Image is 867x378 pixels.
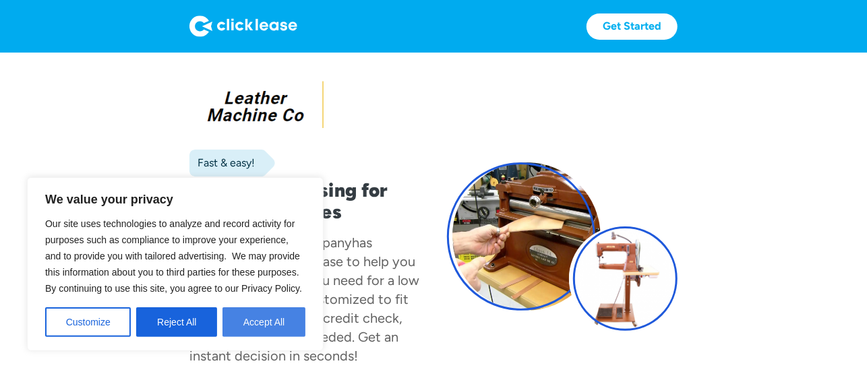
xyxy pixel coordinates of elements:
button: Accept All [222,307,305,337]
div: We value your privacy [27,177,324,351]
span: Our site uses technologies to analyze and record activity for purposes such as compliance to impr... [45,218,302,294]
img: Logo [189,15,297,37]
button: Customize [45,307,131,337]
p: We value your privacy [45,191,305,208]
div: Fast & easy! [189,156,255,170]
button: Reject All [136,307,217,337]
a: Get Started [587,13,678,40]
